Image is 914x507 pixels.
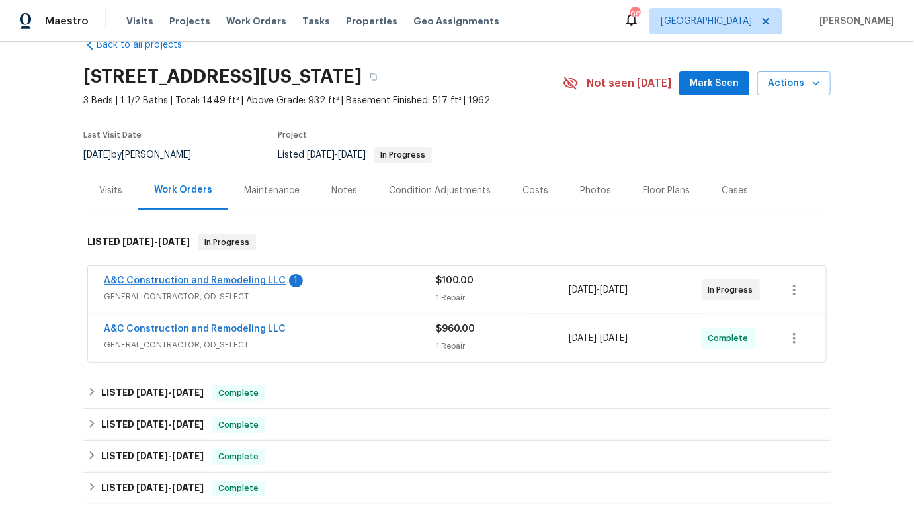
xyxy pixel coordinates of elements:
[346,15,397,28] span: Properties
[199,236,255,249] span: In Progress
[101,449,204,465] h6: LISTED
[278,150,432,160] span: Listed
[213,387,264,400] span: Complete
[362,65,386,89] button: Copy Address
[338,150,366,160] span: [DATE]
[600,285,628,295] span: [DATE]
[331,184,357,197] div: Notes
[307,150,366,160] span: -
[83,377,831,409] div: LISTED [DATE]-[DATE]Complete
[45,15,89,28] span: Maestro
[136,388,168,397] span: [DATE]
[172,420,204,429] span: [DATE]
[213,418,264,432] span: Complete
[136,451,204,461] span: -
[630,8,640,21] div: 99
[136,451,168,461] span: [DATE]
[104,324,286,334] a: A&C Construction and Remodeling LLC
[104,276,286,285] a: A&C Construction and Remodeling LLC
[600,334,628,343] span: [DATE]
[302,17,330,26] span: Tasks
[83,441,831,473] div: LISTED [DATE]-[DATE]Complete
[757,71,831,96] button: Actions
[104,290,436,303] span: GENERAL_CONTRACTOR, OD_SELECT
[708,283,759,297] span: In Progress
[569,283,628,297] span: -
[122,237,154,246] span: [DATE]
[643,184,690,197] div: Floor Plans
[389,184,491,197] div: Condition Adjustments
[99,184,122,197] div: Visits
[169,15,210,28] span: Projects
[101,481,204,496] h6: LISTED
[101,385,204,401] h6: LISTED
[83,150,111,160] span: [DATE]
[104,338,436,351] span: GENERAL_CONTRACTOR, OD_SELECT
[569,334,597,343] span: [DATE]
[289,274,303,287] div: 1
[307,150,335,160] span: [DATE]
[136,483,168,492] span: [DATE]
[278,131,307,139] span: Project
[587,77,671,90] span: Not seen [DATE]
[436,291,569,304] div: 1 Repair
[226,15,286,28] span: Work Orders
[136,420,168,429] span: [DATE]
[375,151,431,159] span: In Progress
[690,75,739,92] span: Mark Seen
[708,332,754,345] span: Complete
[580,184,611,197] div: Photos
[244,184,300,197] div: Maintenance
[768,75,820,92] span: Actions
[101,417,204,433] h6: LISTED
[172,451,204,461] span: [DATE]
[436,324,475,334] span: $960.00
[172,483,204,492] span: [DATE]
[213,482,264,495] span: Complete
[569,285,597,295] span: [DATE]
[83,147,207,163] div: by [PERSON_NAME]
[83,473,831,504] div: LISTED [DATE]-[DATE]Complete
[83,94,563,107] span: 3 Beds | 1 1/2 Baths | Total: 1449 ft² | Above Grade: 932 ft² | Basement Finished: 517 ft² | 1962
[679,71,749,96] button: Mark Seen
[83,38,210,52] a: Back to all projects
[569,332,628,345] span: -
[522,184,548,197] div: Costs
[83,131,142,139] span: Last Visit Date
[83,409,831,441] div: LISTED [DATE]-[DATE]Complete
[722,184,748,197] div: Cases
[87,234,190,250] h6: LISTED
[154,183,212,197] div: Work Orders
[122,237,190,246] span: -
[814,15,894,28] span: [PERSON_NAME]
[413,15,499,28] span: Geo Assignments
[661,15,752,28] span: [GEOGRAPHIC_DATA]
[158,237,190,246] span: [DATE]
[83,70,362,83] h2: [STREET_ADDRESS][US_STATE]
[436,276,474,285] span: $100.00
[136,483,204,492] span: -
[136,420,204,429] span: -
[126,15,153,28] span: Visits
[436,340,569,353] div: 1 Repair
[83,221,831,263] div: LISTED [DATE]-[DATE]In Progress
[213,450,264,463] span: Complete
[172,388,204,397] span: [DATE]
[136,388,204,397] span: -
